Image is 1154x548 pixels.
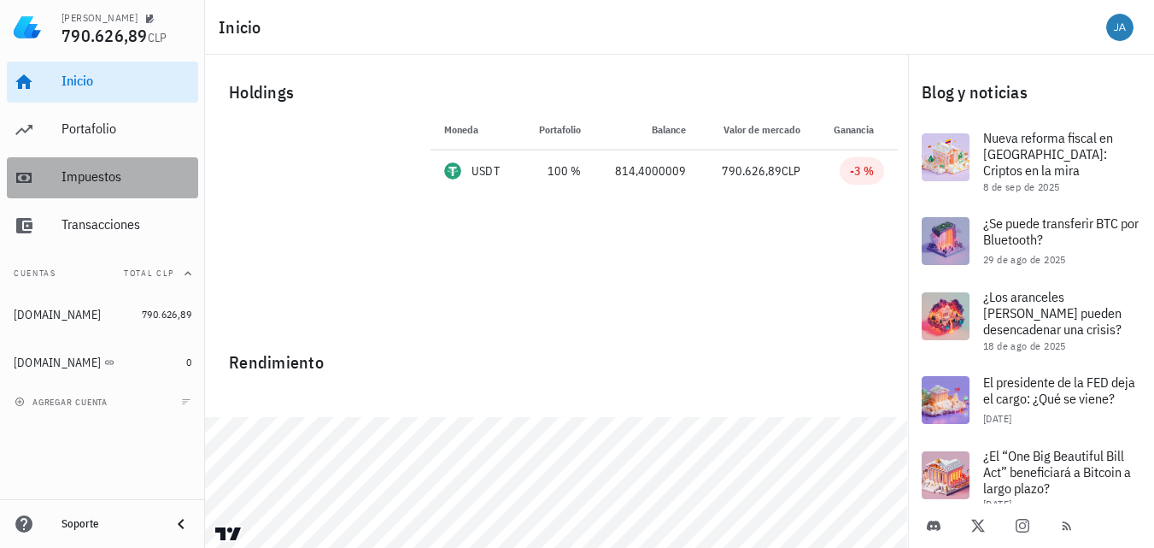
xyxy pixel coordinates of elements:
span: 790.626,89 [142,308,191,321]
div: 814,4000009 [608,162,687,180]
div: [PERSON_NAME] [62,11,138,25]
a: Nueva reforma fiscal en [GEOGRAPHIC_DATA]: Criptos en la mira 8 de sep de 2025 [908,120,1154,203]
div: Portafolio [62,121,191,137]
div: Rendimiento [215,335,898,376]
a: Portafolio [7,109,198,150]
a: ¿Se puede transferir BTC por Bluetooth? 29 de ago de 2025 [908,203,1154,279]
a: Charting by TradingView [214,526,243,542]
div: Holdings [215,65,898,120]
span: 790.626,89 [722,163,782,179]
a: [DOMAIN_NAME] 0 [7,342,198,383]
button: CuentasTotal CLP [7,253,198,294]
div: USDT-icon [444,162,461,180]
div: [DOMAIN_NAME] [14,356,101,370]
span: Total CLP [124,268,174,279]
span: 18 de ago de 2025 [983,339,1066,352]
a: ¿El “One Big Beautiful Bill Act” beneficiará a Bitcoin a largo plazo? [DATE] [908,438,1154,521]
div: [DOMAIN_NAME] [14,308,101,322]
a: ¿Los aranceles [PERSON_NAME] pueden desencadenar una crisis? 18 de ago de 2025 [908,279,1154,362]
a: [DOMAIN_NAME] 790.626,89 [7,294,198,335]
span: ¿Los aranceles [PERSON_NAME] pueden desencadenar una crisis? [983,288,1122,338]
span: 0 [186,356,191,368]
span: Ganancia [834,123,884,136]
div: USDT [472,162,500,180]
span: 29 de ago de 2025 [983,253,1066,266]
span: Nueva reforma fiscal en [GEOGRAPHIC_DATA]: Criptos en la mira [983,129,1113,179]
th: Balance [595,109,700,150]
span: 790.626,89 [62,24,148,47]
span: ¿El “One Big Beautiful Bill Act” beneficiará a Bitcoin a largo plazo? [983,447,1131,497]
a: Transacciones [7,205,198,246]
img: LedgiFi [14,14,41,41]
a: Impuestos [7,157,198,198]
div: Impuestos [62,168,191,185]
div: -3 % [850,162,874,180]
div: Soporte [62,517,157,531]
th: Portafolio [519,109,594,150]
button: agregar cuenta [10,393,115,410]
span: CLP [782,163,800,179]
span: agregar cuenta [18,397,108,408]
span: [DATE] [983,412,1011,425]
div: Transacciones [62,216,191,233]
span: 8 de sep de 2025 [983,180,1059,193]
th: Valor de mercado [700,109,814,150]
div: 100 % [533,162,580,180]
span: ¿Se puede transferir BTC por Bluetooth? [983,215,1139,248]
span: El presidente de la FED deja el cargo: ¿Qué se viene? [983,374,1135,407]
div: avatar [1106,14,1133,41]
a: El presidente de la FED deja el cargo: ¿Qué se viene? [DATE] [908,362,1154,438]
div: Inicio [62,73,191,89]
th: Moneda [431,109,519,150]
a: Inicio [7,62,198,103]
span: CLP [148,30,167,45]
div: Blog y noticias [908,65,1154,120]
h1: Inicio [219,14,268,41]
